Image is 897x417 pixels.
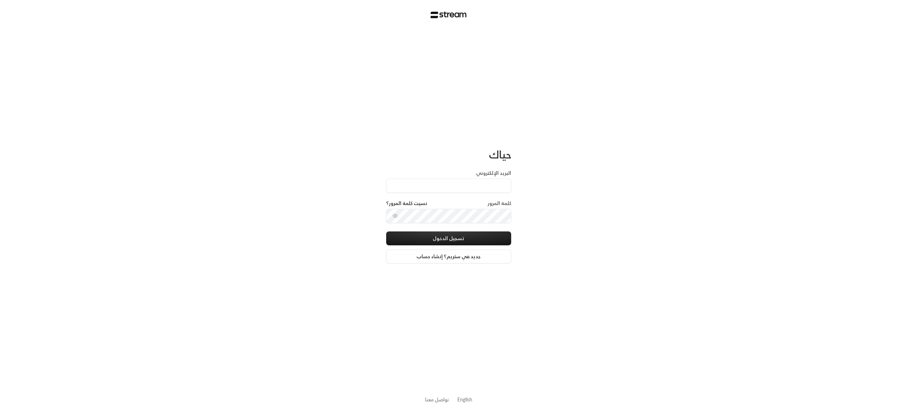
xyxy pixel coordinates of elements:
a: تواصل معنا [425,395,449,404]
button: تواصل معنا [425,396,449,403]
label: كلمة المرور [488,200,511,207]
button: toggle password visibility [390,210,401,221]
img: Stream Logo [431,11,466,18]
a: نسيت كلمة المرور؟ [386,200,427,207]
span: حياك [489,145,511,164]
a: English [457,393,472,406]
label: البريد الإلكتروني [476,170,511,177]
button: تسجيل الدخول [386,231,511,245]
a: جديد في ستريم؟ إنشاء حساب [386,250,511,263]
